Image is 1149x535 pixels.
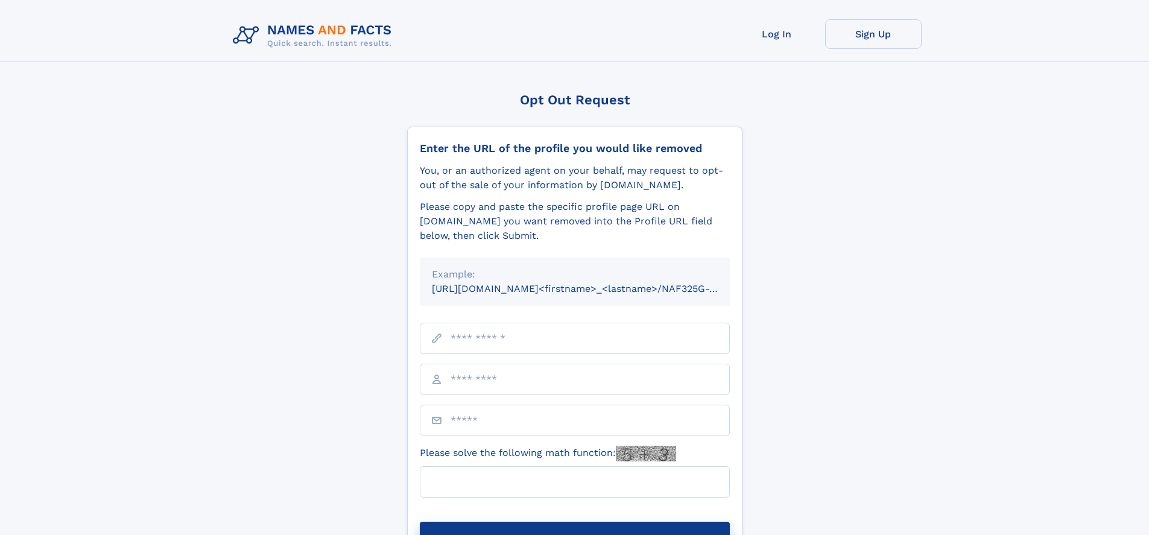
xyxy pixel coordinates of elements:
[432,267,718,282] div: Example:
[407,92,742,107] div: Opt Out Request
[228,19,402,52] img: Logo Names and Facts
[729,19,825,49] a: Log In
[420,163,730,192] div: You, or an authorized agent on your behalf, may request to opt-out of the sale of your informatio...
[420,142,730,155] div: Enter the URL of the profile you would like removed
[825,19,922,49] a: Sign Up
[420,446,676,461] label: Please solve the following math function:
[432,283,753,294] small: [URL][DOMAIN_NAME]<firstname>_<lastname>/NAF325G-xxxxxxxx
[420,200,730,243] div: Please copy and paste the specific profile page URL on [DOMAIN_NAME] you want removed into the Pr...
